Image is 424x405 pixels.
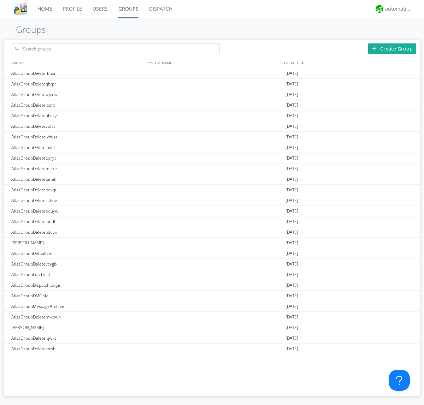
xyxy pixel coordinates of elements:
[4,248,420,259] a: AtlasGroupDefaultTest[DATE]
[10,344,146,354] div: AtlasGroupDeletevtmhi
[10,227,146,237] div: AtlasGroupDeleteaduyn
[14,2,27,15] img: cddb5a64eb264b2086981ab96f4c1ba7
[285,121,298,132] span: [DATE]
[4,111,420,121] a: AtlasGroupDeleteubssy[DATE]
[389,370,410,391] iframe: Toggle Customer Support
[10,89,146,100] div: AtlasGroupDeletewjzuw
[4,174,420,185] a: AtlasGroupDeletebinek[DATE]
[10,174,146,184] div: AtlasGroupDeletebinek
[285,354,298,365] span: [DATE]
[285,163,298,174] span: [DATE]
[10,100,146,110] div: AtlasGroupDeleteloarx
[4,354,420,365] a: [PERSON_NAME][DATE]
[12,43,220,54] input: Search groups
[10,322,146,333] div: [PERSON_NAME]
[10,121,146,131] div: AtlasGroupDeletevofzt
[285,344,298,354] span: [DATE]
[285,153,298,163] span: [DATE]
[4,280,420,291] a: AtlasGroupDispatchLarge[DATE]
[282,58,420,68] div: CREATED
[10,301,146,311] div: AtlasGroupMessageArchive
[10,195,146,206] div: AtlasGroupDeletezzhov
[10,238,146,248] div: [PERSON_NAME]
[285,132,298,142] span: [DATE]
[285,269,298,280] span: [DATE]
[4,269,420,280] a: AtlasGroupLoadTest[DATE]
[4,259,420,269] a: AtlasGroupDeletevcvgb[DATE]
[4,344,420,354] a: AtlasGroupDeletevtmhi[DATE]
[10,206,146,216] div: AtlasGroupDeleteoquyw
[4,163,420,174] a: AtlasGroupDeletemlrke[DATE]
[4,291,420,301] a: AtlasGroupDMOnly[DATE]
[285,227,298,238] span: [DATE]
[4,142,420,153] a: AtlasGroupDeleteloyhf[DATE]
[285,238,298,248] span: [DATE]
[285,312,298,322] span: [DATE]
[10,111,146,121] div: AtlasGroupDeleteubssy
[285,174,298,185] span: [DATE]
[285,195,298,206] span: [DATE]
[4,206,420,216] a: AtlasGroupDeleteoquyw[DATE]
[285,89,298,100] span: [DATE]
[4,132,420,142] a: AtlasGroupDeletewhyaz[DATE]
[4,79,420,89] a: AtlasGroupDeleteqbtpr[DATE]
[285,333,298,344] span: [DATE]
[10,132,146,142] div: AtlasGroupDeletewhyaz
[10,216,146,227] div: AtlasGroupDeleteloddi
[368,43,416,54] div: Create Group
[285,280,298,291] span: [DATE]
[10,142,146,153] div: AtlasGroupDeleteloyhf
[10,248,146,258] div: AtlasGroupDefaultTest
[10,153,146,163] div: AtlasGroupDeleteboryt
[4,227,420,238] a: AtlasGroupDeleteaduyn[DATE]
[285,216,298,227] span: [DATE]
[146,58,282,68] div: SYSTEM_NAME
[4,121,420,132] a: AtlasGroupDeletevofzt[DATE]
[4,153,420,163] a: AtlasGroupDeleteboryt[DATE]
[4,185,420,195] a: AtlasGroupDeletepqkqu[DATE]
[4,312,420,322] a: AtlasGroupDeletemwbwn[DATE]
[10,312,146,322] div: AtlasGroupDeletemwbwn
[372,46,377,51] img: plus.svg
[4,322,420,333] a: [PERSON_NAME][DATE]
[10,259,146,269] div: AtlasGroupDeletevcvgb
[10,269,146,280] div: AtlasGroupLoadTest
[4,195,420,206] a: AtlasGroupDeletezzhov[DATE]
[285,68,298,79] span: [DATE]
[10,354,146,364] div: [PERSON_NAME]
[10,68,146,78] div: AtlasGroupDeletefbpxr
[4,68,420,79] a: AtlasGroupDeletefbpxr[DATE]
[10,280,146,290] div: AtlasGroupDispatchLarge
[4,100,420,111] a: AtlasGroupDeleteloarx[DATE]
[4,301,420,312] a: AtlasGroupMessageArchive[DATE]
[285,248,298,259] span: [DATE]
[285,142,298,153] span: [DATE]
[10,185,146,195] div: AtlasGroupDeletepqkqu
[285,111,298,121] span: [DATE]
[376,5,383,13] img: d2d01cd9b4174d08988066c6d424eccd
[285,259,298,269] span: [DATE]
[10,163,146,174] div: AtlasGroupDeletemlrke
[285,291,298,301] span: [DATE]
[285,185,298,195] span: [DATE]
[10,58,144,68] div: GROUPS
[10,291,146,301] div: AtlasGroupDMOnly
[10,333,146,343] div: AtlasGroupDeletelqwks
[4,89,420,100] a: AtlasGroupDeletewjzuw[DATE]
[285,206,298,216] span: [DATE]
[4,238,420,248] a: [PERSON_NAME][DATE]
[285,79,298,89] span: [DATE]
[4,333,420,344] a: AtlasGroupDeletelqwks[DATE]
[10,79,146,89] div: AtlasGroupDeleteqbtpr
[285,100,298,111] span: [DATE]
[385,5,412,12] div: automation+atlas
[285,301,298,312] span: [DATE]
[4,216,420,227] a: AtlasGroupDeleteloddi[DATE]
[285,322,298,333] span: [DATE]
